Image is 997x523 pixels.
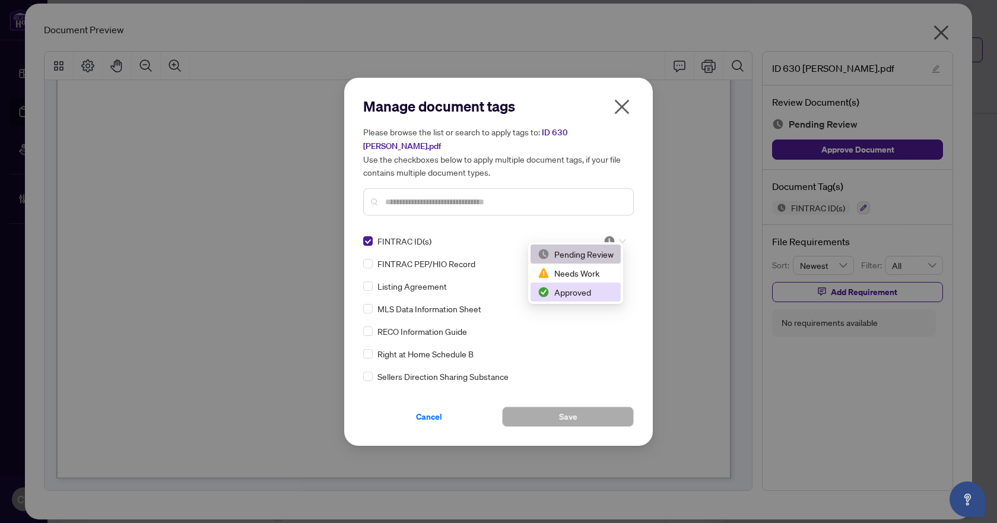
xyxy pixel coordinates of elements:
h2: Manage document tags [363,97,634,116]
button: Open asap [950,481,985,517]
span: MLS Data Information Sheet [377,302,481,315]
span: Cancel [416,407,442,426]
img: status [538,248,550,260]
span: FINTRAC PEP/HIO Record [377,257,475,270]
span: Right at Home Schedule B [377,347,474,360]
span: Sellers Direction Sharing Substance [377,370,509,383]
button: Cancel [363,407,495,427]
span: ID 630 [PERSON_NAME].pdf [363,127,568,151]
img: status [604,235,615,247]
span: close [612,97,631,116]
div: Needs Work [538,267,614,280]
div: Approved [531,283,621,302]
img: status [538,267,550,279]
span: RECO Information Guide [377,325,467,338]
span: FINTRAC ID(s) [377,234,431,248]
h5: Please browse the list or search to apply tags to: Use the checkboxes below to apply multiple doc... [363,125,634,179]
span: Pending Review [604,235,626,247]
div: Approved [538,286,614,299]
button: Save [502,407,634,427]
div: Pending Review [538,248,614,261]
img: status [538,286,550,298]
div: Needs Work [531,264,621,283]
div: Pending Review [531,245,621,264]
span: Listing Agreement [377,280,447,293]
